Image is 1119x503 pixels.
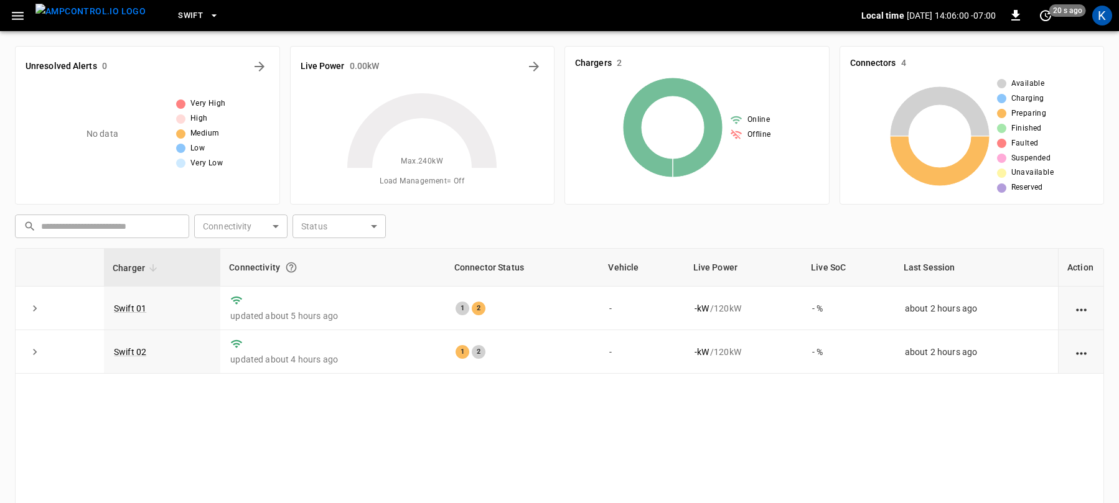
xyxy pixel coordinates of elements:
[280,256,302,279] button: Connection between the charger and our software.
[1011,122,1042,135] span: Finished
[599,249,684,287] th: Vehicle
[173,4,224,28] button: Swift
[456,345,469,359] div: 1
[472,302,485,315] div: 2
[1036,6,1056,25] button: set refresh interval
[472,345,485,359] div: 2
[802,287,895,330] td: - %
[747,129,771,141] span: Offline
[907,9,996,22] p: [DATE] 14:06:00 -07:00
[250,57,269,76] button: All Alerts
[446,249,600,287] th: Connector Status
[1011,152,1051,165] span: Suspended
[895,249,1058,287] th: Last Session
[695,302,709,315] p: - kW
[229,256,436,279] div: Connectivity
[802,330,895,374] td: - %
[685,249,803,287] th: Live Power
[301,60,345,73] h6: Live Power
[1058,249,1103,287] th: Action
[190,127,219,140] span: Medium
[1011,108,1047,120] span: Preparing
[1011,167,1054,179] span: Unavailable
[102,60,107,73] h6: 0
[35,4,146,19] img: ampcontrol.io logo
[26,299,44,318] button: expand row
[178,9,203,23] span: Swift
[190,142,205,155] span: Low
[230,310,435,322] p: updated about 5 hours ago
[802,249,895,287] th: Live SoC
[695,346,709,358] p: - kW
[350,60,380,73] h6: 0.00 kW
[901,57,906,70] h6: 4
[895,330,1058,374] td: about 2 hours ago
[190,157,223,170] span: Very Low
[190,113,208,125] span: High
[861,9,904,22] p: Local time
[190,98,226,110] span: Very High
[1049,4,1086,17] span: 20 s ago
[401,155,443,168] span: Max. 240 kW
[113,261,161,275] span: Charger
[87,127,118,141] p: No data
[695,346,793,358] div: / 120 kW
[1011,78,1045,90] span: Available
[895,287,1058,330] td: about 2 hours ago
[695,302,793,315] div: / 120 kW
[599,330,684,374] td: -
[1074,346,1089,358] div: action cell options
[850,57,896,70] h6: Connectors
[599,287,684,330] td: -
[26,343,44,361] button: expand row
[114,303,146,313] a: Swift 01
[617,57,622,70] h6: 2
[1011,182,1043,194] span: Reserved
[26,60,97,73] h6: Unresolved Alerts
[1011,137,1039,150] span: Faulted
[114,347,146,357] a: Swift 02
[1092,6,1112,25] div: profile-icon
[456,302,469,315] div: 1
[380,175,464,188] span: Load Management = Off
[524,57,544,76] button: Energy Overview
[230,353,435,366] p: updated about 4 hours ago
[747,114,770,126] span: Online
[575,57,612,70] h6: Chargers
[1011,93,1044,105] span: Charging
[1074,302,1089,315] div: action cell options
